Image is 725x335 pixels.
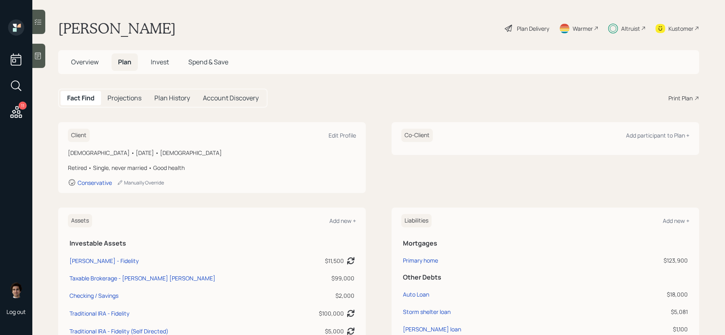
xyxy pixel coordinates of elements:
div: Add participant to Plan + [626,131,689,139]
h1: [PERSON_NAME] [58,19,176,37]
div: Retired • Single, never married • Good health [68,163,356,172]
div: Log out [6,308,26,316]
div: Manually Override [117,179,164,186]
div: $2,000 [298,291,354,300]
div: Checking / Savings [70,291,118,300]
span: Overview [71,57,99,66]
span: Invest [151,57,169,66]
div: Plan Delivery [517,24,549,33]
div: Taxable Brokerage - [PERSON_NAME] [PERSON_NAME] [70,274,215,282]
div: $1,100 [602,325,688,333]
div: Primary home [403,256,438,265]
h6: Co-Client [401,129,433,142]
div: Traditional IRA - Fidelity [70,309,129,318]
div: Warmer [573,24,593,33]
span: Spend & Save [188,57,228,66]
div: [PERSON_NAME] loan [403,325,461,333]
div: Add new + [329,217,356,225]
div: Edit Profile [329,131,356,139]
div: $123,900 [602,256,688,265]
div: $18,000 [602,290,688,299]
h5: Projections [107,94,141,102]
h6: Client [68,129,90,142]
h5: Investable Assets [70,240,354,247]
h5: Account Discovery [203,94,259,102]
div: $5,081 [602,307,688,316]
div: Auto Loan [403,290,429,299]
div: Altruist [621,24,640,33]
div: [DEMOGRAPHIC_DATA] • [DATE] • [DEMOGRAPHIC_DATA] [68,148,356,157]
div: $99,000 [298,274,354,282]
div: Kustomer [668,24,693,33]
h5: Other Debts [403,274,688,281]
h5: Fact Find [67,94,95,102]
div: [PERSON_NAME] - Fidelity [70,257,139,265]
h6: Liabilities [401,214,432,227]
div: Storm shelter loan [403,307,451,316]
div: $100,000 [319,309,344,318]
h5: Mortgages [403,240,688,247]
div: 11 [19,102,27,110]
h5: Plan History [154,94,190,102]
div: Conservative [78,179,112,187]
h6: Assets [68,214,92,227]
span: Plan [118,57,131,66]
div: $11,500 [325,257,344,265]
div: Print Plan [668,94,693,102]
div: Add new + [663,217,689,225]
img: harrison-schaefer-headshot-2.png [8,282,24,298]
